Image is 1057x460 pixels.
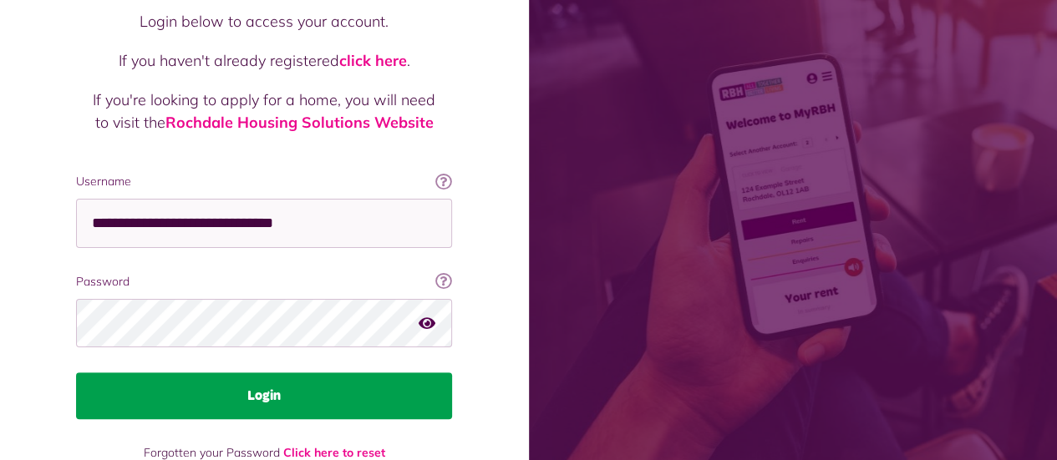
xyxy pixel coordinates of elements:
[76,173,452,190] label: Username
[93,10,435,33] p: Login below to access your account.
[93,88,435,134] p: If you're looking to apply for a home, you will need to visit the
[144,445,280,460] span: Forgotten your Password
[76,273,452,291] label: Password
[283,445,385,460] a: Click here to reset
[165,113,434,132] a: Rochdale Housing Solutions Website
[339,51,407,70] a: click here
[93,49,435,72] p: If you haven't already registered .
[76,372,452,419] button: Login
